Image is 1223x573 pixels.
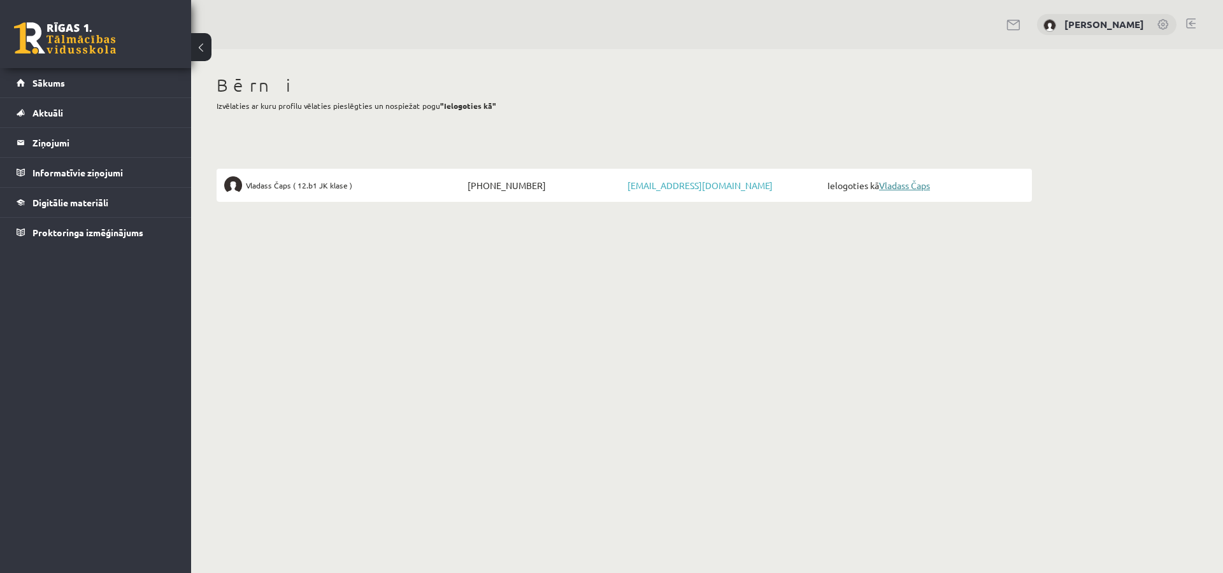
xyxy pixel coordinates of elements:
a: [PERSON_NAME] [1064,18,1144,31]
h1: Bērni [217,74,1032,96]
p: Izvēlaties ar kuru profilu vēlaties pieslēgties un nospiežat pogu [217,100,1032,111]
legend: Informatīvie ziņojumi [32,158,175,187]
a: Digitālie materiāli [17,188,175,217]
span: Proktoringa izmēģinājums [32,227,143,238]
span: Sākums [32,77,65,88]
a: Aktuāli [17,98,175,127]
b: "Ielogoties kā" [440,101,496,111]
span: Aktuāli [32,107,63,118]
a: Rīgas 1. Tālmācības vidusskola [14,22,116,54]
a: [EMAIL_ADDRESS][DOMAIN_NAME] [627,180,773,191]
span: Vladass Čaps ( 12.b1 JK klase ) [246,176,352,194]
a: Sākums [17,68,175,97]
a: Proktoringa izmēģinājums [17,218,175,247]
a: Vladass Čaps [879,180,930,191]
a: Informatīvie ziņojumi [17,158,175,187]
span: Digitālie materiāli [32,197,108,208]
span: [PHONE_NUMBER] [464,176,624,194]
a: Ziņojumi [17,128,175,157]
img: Vladass Čaps [224,176,242,194]
span: Ielogoties kā [824,176,1024,194]
img: Jūlija Čapa [1043,19,1056,32]
legend: Ziņojumi [32,128,175,157]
